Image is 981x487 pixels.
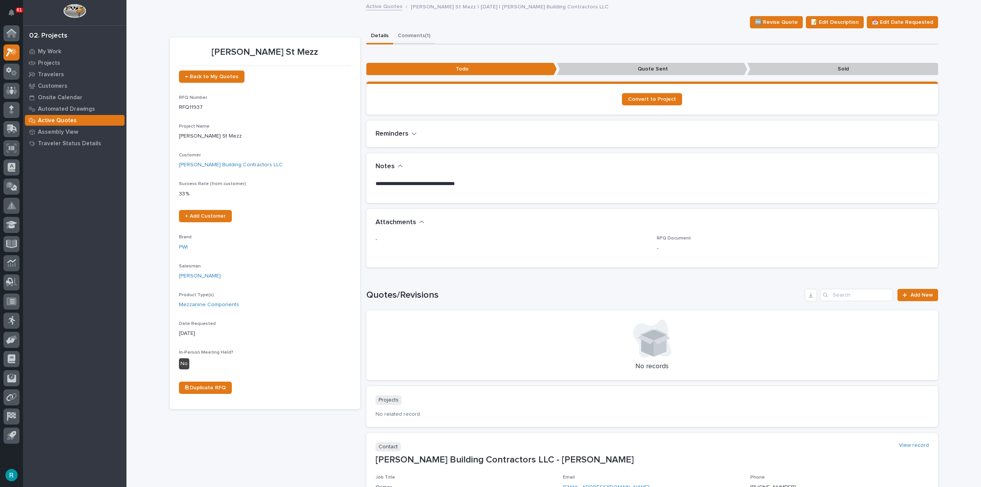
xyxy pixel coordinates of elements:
[366,63,557,75] p: Todo
[179,358,189,369] div: No
[63,4,86,18] img: Workspace Logo
[376,162,403,171] button: Notes
[179,153,201,157] span: Customer
[657,236,691,241] span: RFQ Document
[376,362,929,371] p: No records
[23,69,126,80] a: Travelers
[657,244,929,253] p: -
[23,57,126,69] a: Projects
[185,385,226,390] span: ⎘ Duplicate RFQ
[366,28,393,44] button: Details
[366,290,802,301] h1: Quotes/Revisions
[38,48,61,55] p: My Work
[376,442,401,452] p: Contact
[376,218,425,227] button: Attachments
[179,103,351,112] p: RFQ11937
[179,132,351,140] p: [PERSON_NAME] St Mezz
[557,63,747,75] p: Quote Sent
[806,16,864,28] button: 📝 Edit Description
[872,18,933,27] span: 📅 Edit Date Requested
[179,190,351,198] p: 33 %
[179,161,283,169] a: [PERSON_NAME] Building Contractors LLC
[376,218,416,227] h2: Attachments
[897,289,938,301] a: Add New
[3,467,20,483] button: users-avatar
[23,46,126,57] a: My Work
[179,382,232,394] a: ⎘ Duplicate RFQ
[628,97,676,102] span: Convert to Project
[10,9,20,21] div: Notifications61
[899,442,929,449] a: View record
[38,129,78,136] p: Assembly View
[179,71,244,83] a: ← Back to My Quotes
[179,124,210,129] span: Project Name
[38,117,77,124] p: Active Quotes
[563,475,575,480] span: Email
[38,94,82,101] p: Onsite Calendar
[376,475,395,480] span: Job Title
[747,63,938,75] p: Sold
[910,292,933,298] span: Add New
[38,60,60,67] p: Projects
[23,126,126,138] a: Assembly View
[376,162,395,171] h2: Notes
[366,2,402,10] a: Active Quotes
[179,182,246,186] span: Success Rate (from customer)
[179,95,207,100] span: RFQ Number
[17,7,22,13] p: 61
[750,475,765,480] span: Phone
[38,83,67,90] p: Customers
[179,293,214,297] span: Product Type(s)
[376,411,929,418] p: No related record
[29,32,67,40] div: 02. Projects
[23,115,126,126] a: Active Quotes
[23,80,126,92] a: Customers
[376,130,408,138] h2: Reminders
[376,130,417,138] button: Reminders
[867,16,938,28] button: 📅 Edit Date Requested
[179,264,201,269] span: Salesman
[179,210,232,222] a: + Add Customer
[179,330,351,338] p: [DATE]
[376,454,929,466] p: [PERSON_NAME] Building Contractors LLC - [PERSON_NAME]
[179,350,233,355] span: In-Person Meeting Held?
[179,301,239,309] a: Mezzanine Components
[811,18,859,27] span: 📝 Edit Description
[23,138,126,149] a: Traveler Status Details
[376,395,402,405] p: Projects
[179,235,192,239] span: Brand
[38,71,64,78] p: Travelers
[750,16,803,28] button: 🆕 Revise Quote
[3,5,20,21] button: Notifications
[23,103,126,115] a: Automated Drawings
[179,243,188,251] a: PWI
[185,213,226,219] span: + Add Customer
[179,272,221,280] a: [PERSON_NAME]
[38,140,101,147] p: Traveler Status Details
[393,28,435,44] button: Comments (1)
[185,74,238,79] span: ← Back to My Quotes
[23,92,126,103] a: Onsite Calendar
[179,321,216,326] span: Date Requested
[820,289,893,301] input: Search
[179,47,351,58] p: [PERSON_NAME] St Mezz
[622,93,682,105] a: Convert to Project
[38,106,95,113] p: Automated Drawings
[376,236,648,244] p: -
[411,2,609,10] p: [PERSON_NAME] St Mezz | [DATE] | [PERSON_NAME] Building Contractors LLC
[755,18,798,27] span: 🆕 Revise Quote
